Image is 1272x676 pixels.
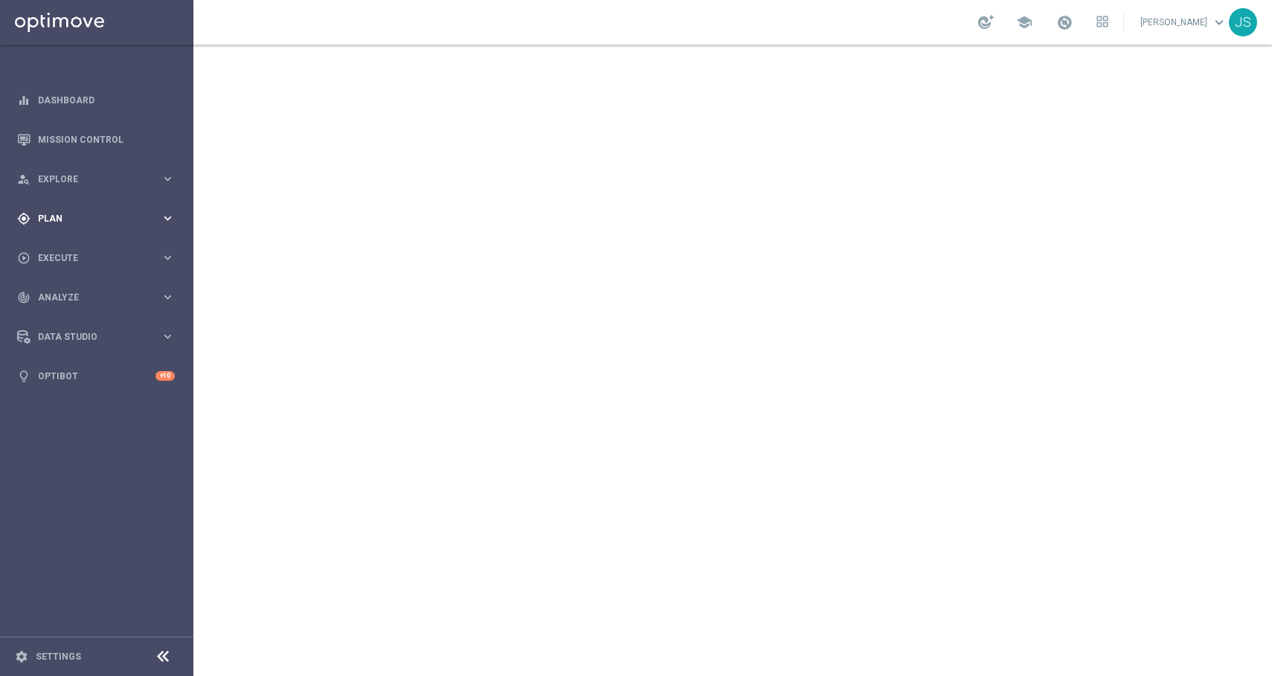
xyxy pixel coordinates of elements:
[161,172,175,186] i: keyboard_arrow_right
[38,293,161,302] span: Analyze
[17,291,30,304] i: track_changes
[17,120,175,159] div: Mission Control
[38,356,155,396] a: Optibot
[16,331,176,343] button: Data Studio keyboard_arrow_right
[17,173,161,186] div: Explore
[16,173,176,185] button: person_search Explore keyboard_arrow_right
[1016,14,1032,30] span: school
[161,251,175,265] i: keyboard_arrow_right
[17,356,175,396] div: Optibot
[16,94,176,106] button: equalizer Dashboard
[36,652,81,661] a: Settings
[38,214,161,223] span: Plan
[161,211,175,225] i: keyboard_arrow_right
[16,252,176,264] button: play_circle_outline Execute keyboard_arrow_right
[17,251,161,265] div: Execute
[161,290,175,304] i: keyboard_arrow_right
[16,134,176,146] button: Mission Control
[17,291,161,304] div: Analyze
[1229,8,1257,36] div: JS
[17,330,161,344] div: Data Studio
[38,254,161,263] span: Execute
[17,94,30,107] i: equalizer
[155,371,175,381] div: +10
[17,212,161,225] div: Plan
[1211,14,1227,30] span: keyboard_arrow_down
[15,650,28,663] i: settings
[17,173,30,186] i: person_search
[1139,11,1229,33] a: [PERSON_NAME]keyboard_arrow_down
[38,332,161,341] span: Data Studio
[161,329,175,344] i: keyboard_arrow_right
[16,370,176,382] button: lightbulb Optibot +10
[17,80,175,120] div: Dashboard
[17,251,30,265] i: play_circle_outline
[16,292,176,303] button: track_changes Analyze keyboard_arrow_right
[17,212,30,225] i: gps_fixed
[38,175,161,184] span: Explore
[17,370,30,383] i: lightbulb
[38,80,175,120] a: Dashboard
[16,213,176,225] button: gps_fixed Plan keyboard_arrow_right
[38,120,175,159] a: Mission Control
